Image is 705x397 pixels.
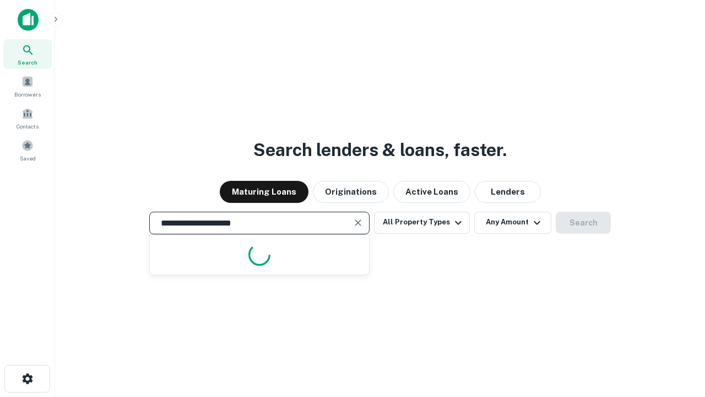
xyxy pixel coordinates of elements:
[475,181,541,203] button: Lenders
[3,71,52,101] a: Borrowers
[17,122,39,131] span: Contacts
[350,215,366,230] button: Clear
[393,181,470,203] button: Active Loans
[3,103,52,133] a: Contacts
[253,137,507,163] h3: Search lenders & loans, faster.
[474,212,551,234] button: Any Amount
[20,154,36,163] span: Saved
[374,212,470,234] button: All Property Types
[14,90,41,99] span: Borrowers
[18,58,37,67] span: Search
[3,39,52,69] a: Search
[650,309,705,362] iframe: Chat Widget
[18,9,39,31] img: capitalize-icon.png
[3,135,52,165] a: Saved
[313,181,389,203] button: Originations
[220,181,308,203] button: Maturing Loans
